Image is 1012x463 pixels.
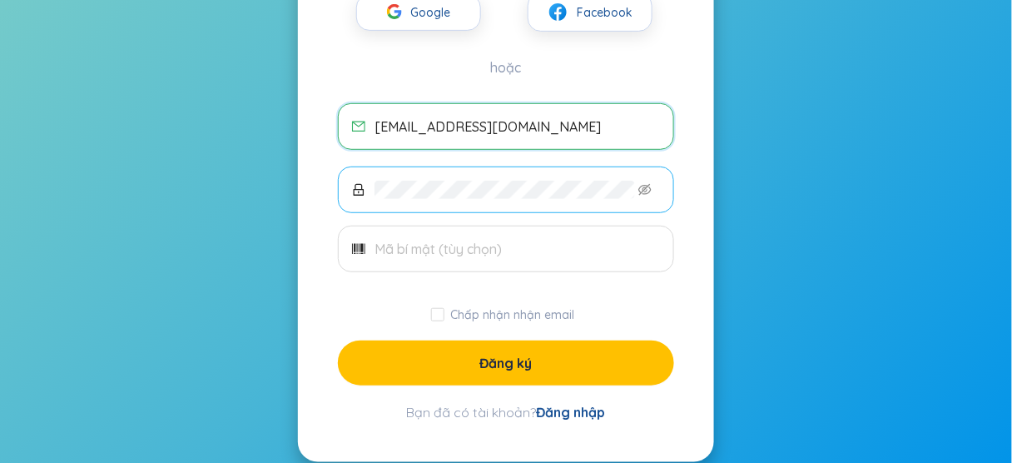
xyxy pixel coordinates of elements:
[352,120,365,133] span: thư
[638,183,652,197] span: mắt không nhìn thấy được
[577,5,632,20] font: Facebook
[407,404,537,421] font: Bạn đã có tài khoản?
[548,2,568,22] img: facebook
[451,307,575,322] font: Chấp nhận nhận email
[338,341,674,386] button: Đăng ký
[375,117,660,136] input: E-mail
[352,183,365,197] span: khóa
[491,59,522,76] font: hoặc
[480,355,533,371] font: Đăng ký
[375,240,660,258] input: Mã bí mật (tùy chọn)
[537,404,606,421] a: Đăng nhập
[352,242,365,256] span: mã vạch
[410,5,450,20] font: Google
